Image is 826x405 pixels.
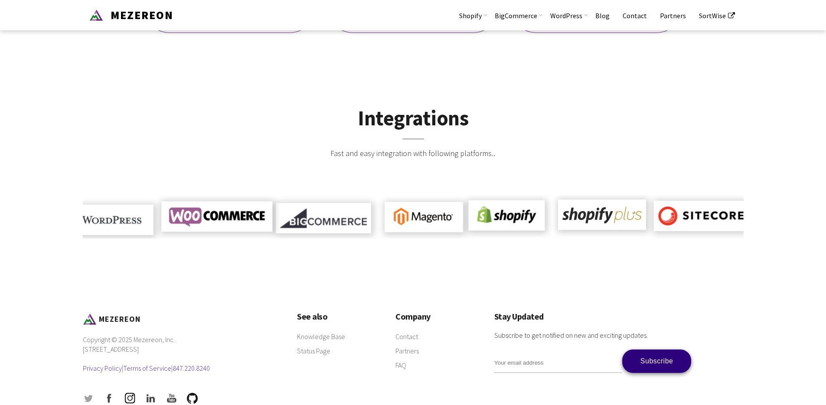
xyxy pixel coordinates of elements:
[83,364,122,372] a: Privacy Policy
[494,353,622,373] input: Your email address
[106,8,173,22] span: MEZEREON
[494,312,692,330] h3: Stay Updated
[622,349,692,373] input: Subscribe
[104,393,114,404] img: Facebook
[83,393,94,404] img: Twitter
[395,332,418,342] a: Contact
[166,393,177,404] img: Youtube
[395,312,477,330] h3: Company
[83,335,280,382] p: Copyright © 2025 Mezereon, Inc. [STREET_ADDRESS] | |
[83,107,744,147] h2: Integrations
[494,330,692,349] p: Subscribe to get notified on new and exciting updates.
[83,312,97,326] img: Mezereon
[99,314,140,324] span: MEZEREON
[297,332,345,342] a: Knowledge Base
[297,312,378,330] h3: See also
[395,360,406,370] a: FAQ
[297,346,330,356] a: Status Page
[145,393,156,404] img: LinkedIn
[173,364,210,372] a: 847.220.8240
[395,346,419,356] a: Partners
[124,392,135,404] img: Instagram
[83,7,173,21] a: Mezereon MEZEREON
[89,8,103,22] img: Mezereon
[215,147,611,195] div: Fast and easy integration with following platforms..
[123,364,171,372] a: Terms of Service
[187,393,198,404] img: Github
